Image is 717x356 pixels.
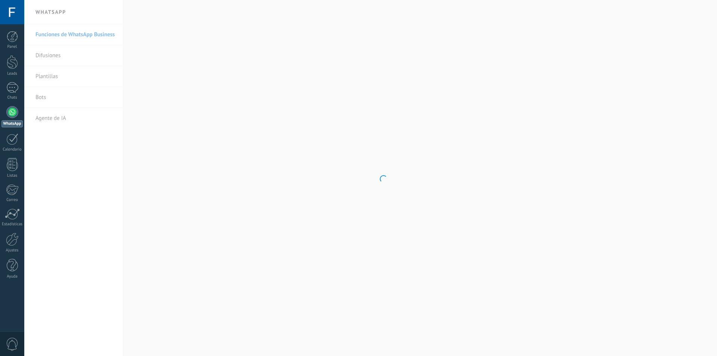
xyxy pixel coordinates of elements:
[1,222,23,227] div: Estadísticas
[1,248,23,253] div: Ajustes
[1,274,23,279] div: Ayuda
[1,120,23,127] div: WhatsApp
[1,173,23,178] div: Listas
[1,147,23,152] div: Calendario
[1,198,23,202] div: Correo
[1,44,23,49] div: Panel
[1,71,23,76] div: Leads
[1,95,23,100] div: Chats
